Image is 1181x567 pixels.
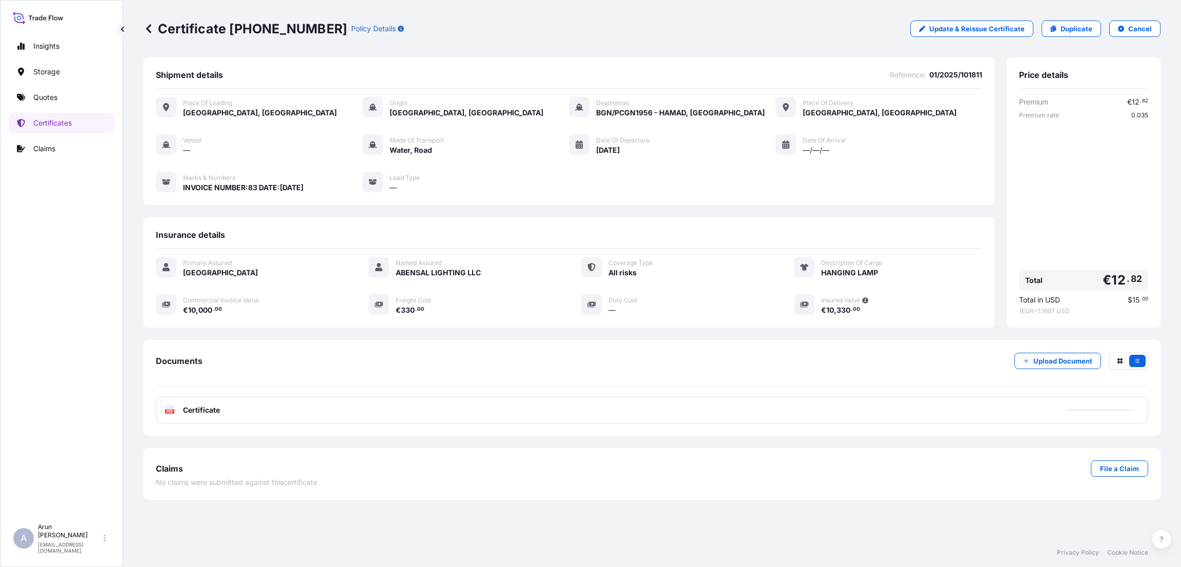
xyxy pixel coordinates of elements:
[396,259,442,267] span: Named Assured
[1128,24,1152,34] p: Cancel
[821,307,826,314] span: €
[929,24,1025,34] p: Update & Reissue Certificate
[9,87,114,108] a: Quotes
[837,307,850,314] span: 330
[821,296,860,305] span: Insured Value
[183,145,190,155] span: —
[1131,276,1142,282] span: 82
[821,259,882,267] span: Description Of Cargo
[183,259,232,267] span: Primary Assured
[33,118,72,128] p: Certificates
[183,99,232,107] span: Place of Loading
[1057,549,1099,557] a: Privacy Policy
[1033,356,1092,366] p: Upload Document
[1132,296,1139,303] span: 15
[33,67,60,77] p: Storage
[1100,463,1139,474] p: File a Claim
[156,463,183,474] span: Claims
[390,183,397,193] span: —
[1025,275,1043,286] span: Total
[188,307,196,314] span: 10
[803,136,846,145] span: Date of Arrival
[1109,21,1160,37] button: Cancel
[1061,24,1092,34] p: Duplicate
[1128,296,1132,303] span: $
[38,541,101,554] p: [EMAIL_ADDRESS][DOMAIN_NAME]
[1019,307,1148,315] span: 1 EUR = 1.1697 USD
[608,296,637,305] span: Duty Cost
[834,307,837,314] span: ,
[156,230,225,240] span: Insurance details
[1019,111,1059,119] span: Premium rate
[1131,111,1148,119] span: 0.035
[213,308,214,311] span: .
[1019,295,1060,305] span: Total in USD
[390,145,432,155] span: Water, Road
[156,70,223,80] span: Shipment details
[1042,21,1101,37] a: Duplicate
[183,183,303,193] span: INVOICE NUMBER:83 DATE:[DATE]
[851,308,852,311] span: .
[1142,99,1148,103] span: 82
[1019,70,1068,80] span: Price details
[596,145,620,155] span: [DATE]
[351,24,396,34] p: Policy Details
[144,21,347,37] p: Certificate [PHONE_NUMBER]
[33,144,55,154] p: Claims
[1127,98,1132,106] span: €
[803,99,853,107] span: Place of Delivery
[1103,274,1111,287] span: €
[183,405,220,415] span: Certificate
[415,308,417,311] span: .
[390,136,444,145] span: Mode of Transport
[196,307,198,314] span: ,
[910,21,1033,37] a: Update & Reissue Certificate
[596,136,649,145] span: Date of Departure
[1140,297,1142,301] span: .
[608,259,653,267] span: Coverage Type
[401,307,415,314] span: 330
[9,113,114,133] a: Certificates
[1127,276,1130,282] span: .
[596,108,765,118] span: BGN/PCGN1956 - HAMAD, [GEOGRAPHIC_DATA]
[396,296,431,305] span: Freight Cost
[9,62,114,82] a: Storage
[853,308,860,311] span: 00
[9,36,114,56] a: Insights
[929,70,982,80] span: 01/2025/101811
[167,410,173,413] text: PDF
[1014,353,1101,369] button: Upload Document
[390,99,407,107] span: Origin
[38,523,101,539] p: Arun [PERSON_NAME]
[183,108,337,118] span: [GEOGRAPHIC_DATA], [GEOGRAPHIC_DATA]
[821,268,878,278] span: HANGING LAMP
[826,307,834,314] span: 10
[803,108,956,118] span: [GEOGRAPHIC_DATA], [GEOGRAPHIC_DATA]
[608,305,616,315] span: —
[183,296,259,305] span: Commercial Invoice Value
[608,268,637,278] span: All risks
[390,174,420,182] span: Load Type
[215,308,222,311] span: 00
[1107,549,1148,557] a: Cookie Notice
[183,307,188,314] span: €
[183,174,235,182] span: Marks & Numbers
[390,108,543,118] span: [GEOGRAPHIC_DATA], [GEOGRAPHIC_DATA]
[198,307,212,314] span: 000
[803,145,829,155] span: —/—/—
[156,356,202,366] span: Documents
[417,308,424,311] span: 00
[21,533,27,543] span: A
[890,70,926,80] span: Reference :
[183,136,201,145] span: Vessel
[596,99,629,107] span: Destination
[183,268,258,278] span: [GEOGRAPHIC_DATA]
[33,41,59,51] p: Insights
[156,477,319,488] span: No claims were submitted against this certificate .
[9,138,114,159] a: Claims
[1019,97,1048,107] span: Premium
[1132,98,1139,106] span: 12
[396,268,481,278] span: ABENSAL LIGHTING LLC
